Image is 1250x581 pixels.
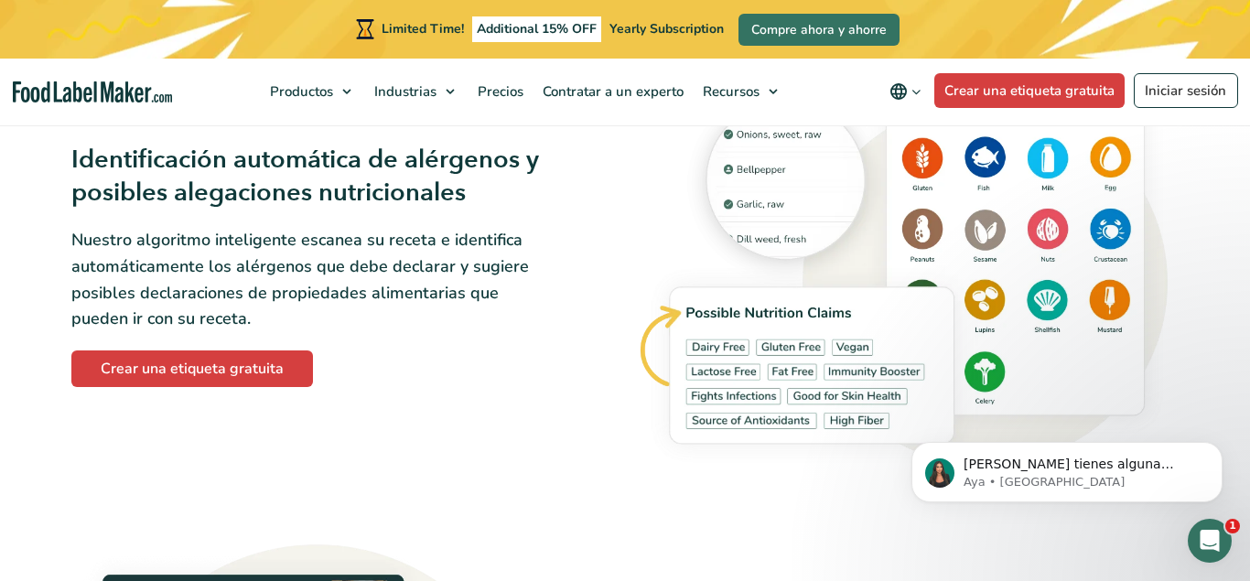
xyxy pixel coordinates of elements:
span: Productos [264,82,335,101]
iframe: Intercom live chat [1188,519,1232,563]
iframe: Intercom notifications mensaje [884,403,1250,532]
span: Industrias [369,82,438,101]
span: Precios [472,82,525,101]
a: Industrias [365,59,464,124]
a: Crear una etiqueta gratuita [934,73,1126,108]
button: Change language [877,73,934,110]
span: Contratar a un experto [537,82,685,101]
a: Iniciar sesión [1134,73,1238,108]
a: Compre ahora y ahorre [738,14,900,46]
span: Yearly Subscription [609,20,724,38]
span: Recursos [697,82,761,101]
a: Precios [469,59,529,124]
h3: Identificación automática de alérgenos y posibles alegaciones nutricionales [71,144,555,209]
a: Food Label Maker homepage [13,81,173,102]
span: Limited Time! [382,20,464,38]
span: Additional 15% OFF [472,16,601,42]
a: Recursos [694,59,787,124]
a: Productos [261,59,361,124]
span: 1 [1225,519,1240,533]
p: Nuestro algoritmo inteligente escanea su receta e identifica automáticamente los alérgenos que de... [71,227,555,332]
a: Crear una etiqueta gratuita [71,350,313,387]
a: Contratar a un experto [533,59,689,124]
